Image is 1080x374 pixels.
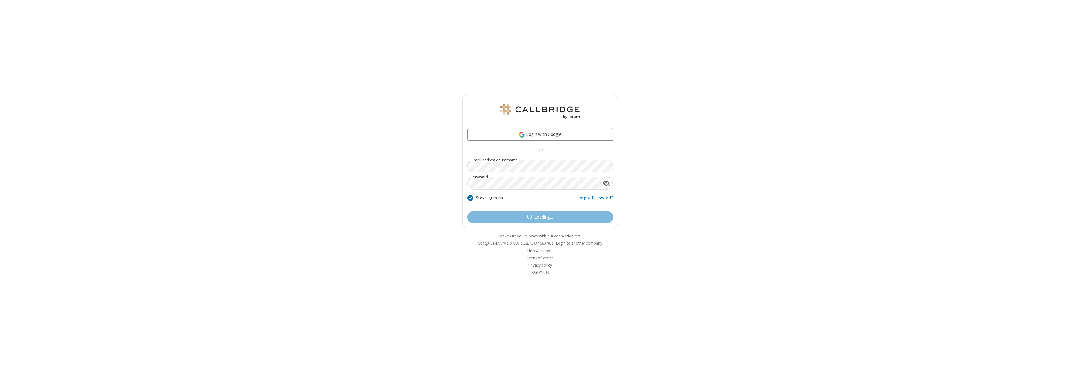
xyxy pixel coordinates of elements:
[556,240,602,246] button: Login to another company
[467,211,613,224] button: Loading...
[577,194,613,206] a: Forgot Password?
[534,214,553,221] span: Loading...
[527,255,553,261] a: Terms of service
[528,263,552,268] a: Privacy policy
[467,128,613,141] a: Login with Google
[600,177,613,189] div: Show password
[1064,358,1075,370] iframe: Chat
[518,131,525,138] img: google-icon.png
[462,269,618,275] li: v2.6.352.10
[499,233,580,239] a: Make sure you're ready with our connection test
[468,177,600,189] input: Password
[499,104,581,119] img: QA Selenium DO NOT DELETE OR CHANGE
[535,146,545,155] span: OR
[467,160,613,172] input: Email address or username
[476,194,503,202] label: Stay signed in
[462,240,618,246] li: Not QA Selenium DO NOT DELETE OR CHANGE?
[527,248,553,253] a: Help & support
